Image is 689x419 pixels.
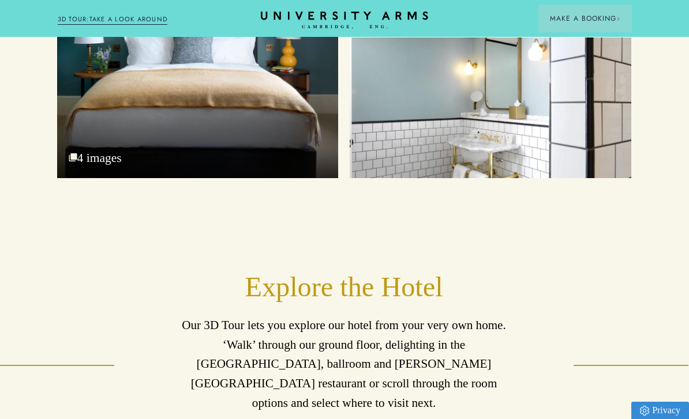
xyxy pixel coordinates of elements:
[172,270,516,304] h2: Explore the Hotel
[261,12,428,29] a: Home
[640,406,649,416] img: Privacy
[538,5,632,32] button: Make a BookingArrow icon
[58,14,168,25] a: 3D TOUR:TAKE A LOOK AROUND
[631,402,689,419] a: Privacy
[550,13,620,24] span: Make a Booking
[172,316,516,413] p: Our 3D Tour lets you explore our hotel from your very own home. ‘Walk’ through our ground floor, ...
[616,17,620,21] img: Arrow icon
